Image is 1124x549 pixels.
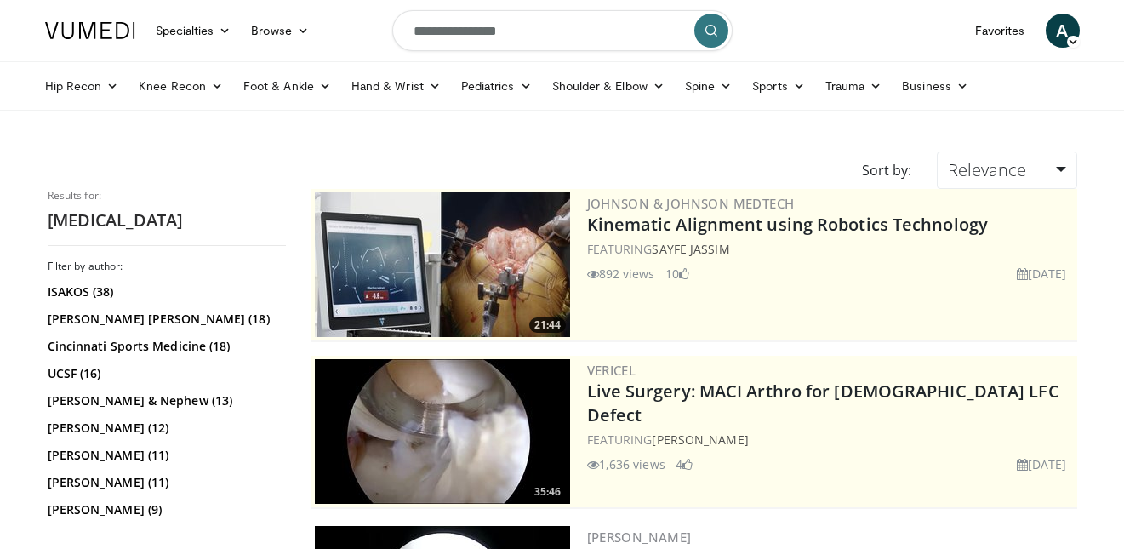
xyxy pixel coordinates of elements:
li: 892 views [587,265,655,283]
a: Knee Recon [128,69,233,103]
li: [DATE] [1017,265,1067,283]
a: Johnson & Johnson MedTech [587,195,795,212]
a: [PERSON_NAME] (11) [48,447,282,464]
h2: [MEDICAL_DATA] [48,209,286,232]
a: 21:44 [315,192,570,337]
a: Hand & Wrist [341,69,451,103]
a: Foot & Ankle [233,69,341,103]
span: 21:44 [529,317,566,333]
a: A [1046,14,1080,48]
a: Trauma [815,69,893,103]
a: [PERSON_NAME] (9) [48,501,282,518]
li: [DATE] [1017,455,1067,473]
a: Shoulder & Elbow [542,69,675,103]
img: 85482610-0380-4aae-aa4a-4a9be0c1a4f1.300x170_q85_crop-smart_upscale.jpg [315,192,570,337]
div: Sort by: [849,152,924,189]
h3: Filter by author: [48,260,286,273]
a: Specialties [145,14,242,48]
a: Hip Recon [35,69,129,103]
a: [PERSON_NAME] [587,529,692,546]
a: Spine [675,69,742,103]
div: FEATURING [587,431,1074,449]
a: Live Surgery: MACI Arthro for [DEMOGRAPHIC_DATA] LFC Defect [587,380,1059,426]
a: 35:46 [315,359,570,504]
a: Kinematic Alignment using Robotics Technology [587,213,989,236]
a: [PERSON_NAME] (12) [48,420,282,437]
a: [PERSON_NAME] & Nephew (13) [48,392,282,409]
p: Results for: [48,189,286,203]
li: 10 [665,265,689,283]
a: Vericel [587,362,636,379]
input: Search topics, interventions [392,10,733,51]
a: [PERSON_NAME] [652,432,748,448]
a: Cincinnati Sports Medicine (18) [48,338,282,355]
a: [PERSON_NAME] (11) [48,474,282,491]
img: VuMedi Logo [45,22,135,39]
a: Sports [742,69,815,103]
div: FEATURING [587,240,1074,258]
a: Favorites [965,14,1036,48]
a: Browse [241,14,319,48]
li: 4 [676,455,693,473]
li: 1,636 views [587,455,665,473]
span: 35:46 [529,484,566,500]
a: [PERSON_NAME] [PERSON_NAME] (18) [48,311,282,328]
img: eb023345-1e2d-4374-a840-ddbc99f8c97c.300x170_q85_crop-smart_upscale.jpg [315,359,570,504]
span: Relevance [948,158,1026,181]
a: Relevance [937,152,1076,189]
a: ISAKOS (38) [48,283,282,300]
a: Sayfe Jassim [652,241,729,257]
a: Pediatrics [451,69,542,103]
a: Business [892,69,979,103]
a: UCSF (16) [48,365,282,382]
